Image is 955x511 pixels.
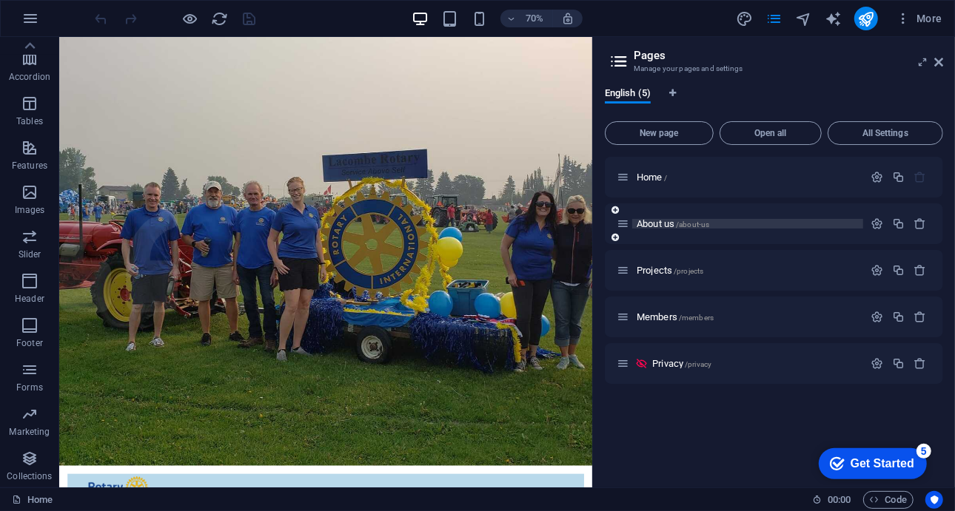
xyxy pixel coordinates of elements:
[12,160,47,172] p: Features
[211,10,229,27] button: reload
[648,359,863,368] div: Privacy/privacy
[637,265,703,276] span: Click to open page
[632,219,863,229] div: About us/about-us
[605,121,714,145] button: New page
[637,172,667,183] span: Click to open page
[870,491,907,509] span: Code
[857,10,874,27] i: Publish
[15,293,44,305] p: Header
[914,217,927,230] div: Remove
[685,360,711,368] span: /privacy
[871,311,883,323] div: Settings
[914,311,927,323] div: Remove
[736,10,754,27] button: design
[19,248,41,260] p: Slider
[914,171,927,183] div: The startpage cannot be deleted
[892,357,905,370] div: Duplicate
[892,217,905,230] div: Duplicate
[12,491,53,509] a: Click to cancel selection. Double-click to open Pages
[676,220,709,229] span: /about-us
[828,121,943,145] button: All Settings
[634,62,914,75] h3: Manage your pages and settings
[664,174,667,182] span: /
[632,172,863,182] div: Home/
[795,10,812,27] i: Navigator
[892,264,905,277] div: Duplicate
[9,426,50,438] p: Marketing
[605,84,651,105] span: English (5)
[181,10,199,27] button: Click here to leave preview mode and continue editing
[720,121,822,145] button: Open all
[40,16,104,30] div: Get Started
[106,3,121,18] div: 5
[896,11,942,26] span: More
[854,7,878,30] button: publish
[15,204,45,216] p: Images
[605,87,943,115] div: Language Tabs
[890,7,948,30] button: More
[16,382,43,393] p: Forms
[637,218,709,229] span: About us
[838,494,840,505] span: :
[736,10,753,27] i: Design (Ctrl+Alt+Y)
[7,470,52,482] p: Collections
[765,10,783,27] i: Pages (Ctrl+Alt+S)
[795,10,813,27] button: navigator
[679,314,714,322] span: /members
[16,115,43,127] p: Tables
[871,217,883,230] div: Settings
[500,10,553,27] button: 70%
[812,491,851,509] h6: Session time
[632,312,863,322] div: Members/members
[871,171,883,183] div: Settings
[16,337,43,349] p: Footer
[652,358,711,369] span: Click to open page
[828,491,851,509] span: 00 00
[632,265,863,275] div: Projects/projects
[523,10,546,27] h6: 70%
[611,129,707,138] span: New page
[8,7,116,38] div: Get Started 5 items remaining, 0% complete
[634,49,943,62] h2: Pages
[871,357,883,370] div: Settings
[914,357,927,370] div: Remove
[825,10,842,27] i: AI Writer
[561,12,574,25] i: On resize automatically adjust zoom level to fit chosen device.
[892,311,905,323] div: Duplicate
[834,129,936,138] span: All Settings
[914,264,927,277] div: Remove
[674,267,703,275] span: /projects
[825,10,842,27] button: text_generator
[212,10,229,27] i: Reload page
[765,10,783,27] button: pages
[871,264,883,277] div: Settings
[863,491,914,509] button: Code
[637,311,714,322] span: Click to open page
[726,129,815,138] span: Open all
[9,71,50,83] p: Accordion
[892,171,905,183] div: Duplicate
[925,491,943,509] button: Usercentrics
